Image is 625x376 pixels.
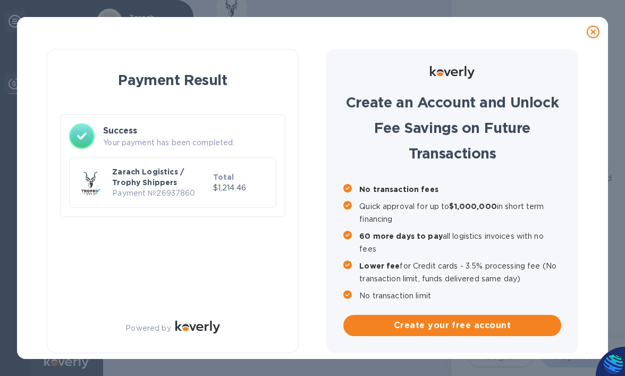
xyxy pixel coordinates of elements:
b: Total [213,173,234,181]
h1: Create an Account and Unlock Fee Savings on Future Transactions [343,89,561,166]
p: Your payment has been completed. [103,137,276,148]
p: Quick approval for up to in short term financing [359,200,561,225]
p: No transaction limit [359,289,561,302]
p: Zarach Logistics / Trophy Shippers [112,166,208,188]
p: all logistics invoices with no fees [359,230,561,255]
b: 60 more days to pay [359,232,443,240]
h3: Success [103,124,276,137]
h1: Payment Result [64,66,281,93]
p: for Credit cards - 3.5% processing fee (No transaction limit, funds delivered same day) [359,260,561,285]
p: Powered by [125,323,171,334]
b: Lower fee [359,262,400,270]
b: No transaction fees [359,185,438,194]
img: Logo [430,66,475,79]
p: $1,214.46 [213,182,267,194]
span: Create your free account [352,319,552,332]
img: Logo [175,321,220,333]
p: Payment № 26937860 [112,188,208,199]
button: Create your free account [343,315,561,336]
b: $1,000,000 [449,202,496,211]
